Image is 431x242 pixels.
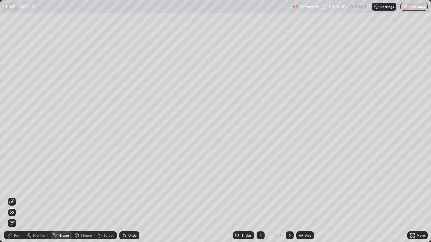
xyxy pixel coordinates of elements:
div: 4 [267,233,274,237]
img: class-settings-icons [374,4,379,9]
img: add-slide-button [298,233,304,238]
div: Shapes [81,234,92,237]
p: LIVE [6,4,15,9]
div: Undo [128,234,137,237]
img: recording.375f2c34.svg [293,4,298,9]
div: / [275,233,277,237]
img: end-class-cross [403,4,408,9]
div: Select [104,234,114,237]
div: Add [305,234,311,237]
div: Highlight [33,234,48,237]
div: Eraser [59,234,69,237]
div: Slides [242,234,251,237]
p: Settings [380,5,394,8]
div: Pen [14,234,20,237]
div: More [417,234,425,237]
div: 4 [279,232,283,238]
p: GOC -18 [20,4,36,9]
button: End Class [400,3,428,11]
p: Recording [300,4,319,9]
span: Erase all [8,221,16,225]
